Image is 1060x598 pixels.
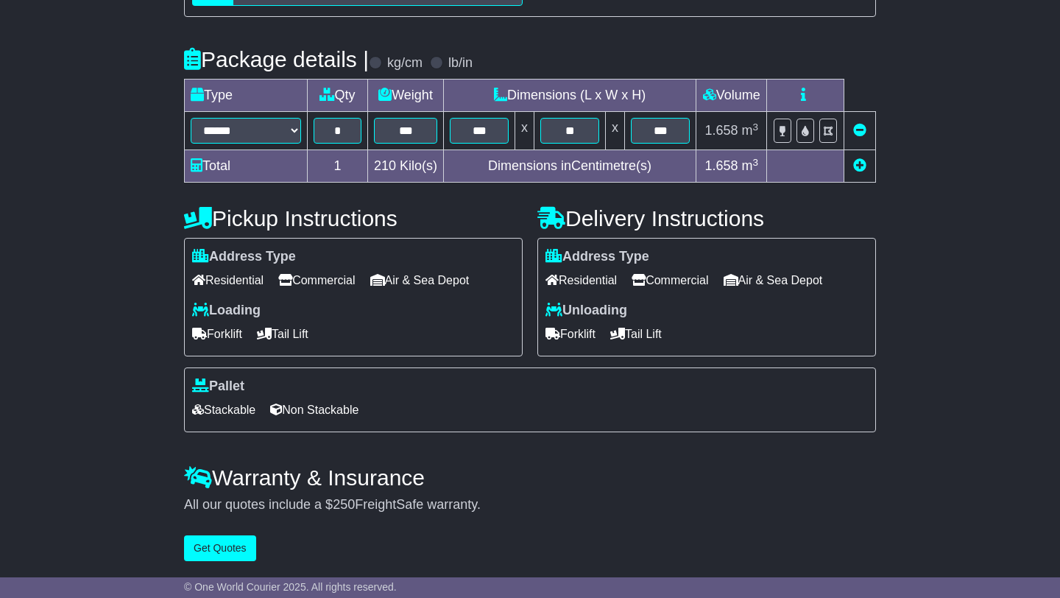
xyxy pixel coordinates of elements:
[270,398,358,421] span: Non Stackable
[515,112,534,150] td: x
[704,158,738,173] span: 1.658
[185,150,308,183] td: Total
[632,269,708,292] span: Commercial
[185,80,308,112] td: Type
[753,157,759,168] sup: 3
[368,150,444,183] td: Kilo(s)
[370,269,470,292] span: Air & Sea Depot
[606,112,625,150] td: x
[545,323,596,345] span: Forklift
[184,535,256,561] button: Get Quotes
[444,80,696,112] td: Dimensions (L x W x H)
[853,158,866,173] a: Add new item
[753,122,759,133] sup: 3
[184,47,369,71] h4: Package details |
[184,497,876,513] div: All our quotes include a $ FreightSafe warranty.
[742,123,759,138] span: m
[333,497,355,512] span: 250
[308,80,368,112] td: Qty
[192,249,296,265] label: Address Type
[192,303,261,319] label: Loading
[537,206,876,231] h4: Delivery Instructions
[192,379,244,395] label: Pallet
[192,269,264,292] span: Residential
[545,303,627,319] label: Unloading
[257,323,308,345] span: Tail Lift
[448,55,473,71] label: lb/in
[545,249,649,265] label: Address Type
[742,158,759,173] span: m
[192,398,255,421] span: Stackable
[184,581,397,593] span: © One World Courier 2025. All rights reserved.
[374,158,396,173] span: 210
[610,323,662,345] span: Tail Lift
[278,269,355,292] span: Commercial
[724,269,823,292] span: Air & Sea Depot
[184,206,523,231] h4: Pickup Instructions
[368,80,444,112] td: Weight
[184,465,876,490] h4: Warranty & Insurance
[704,123,738,138] span: 1.658
[308,150,368,183] td: 1
[696,80,767,112] td: Volume
[545,269,617,292] span: Residential
[853,123,866,138] a: Remove this item
[387,55,423,71] label: kg/cm
[444,150,696,183] td: Dimensions in Centimetre(s)
[192,323,242,345] span: Forklift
